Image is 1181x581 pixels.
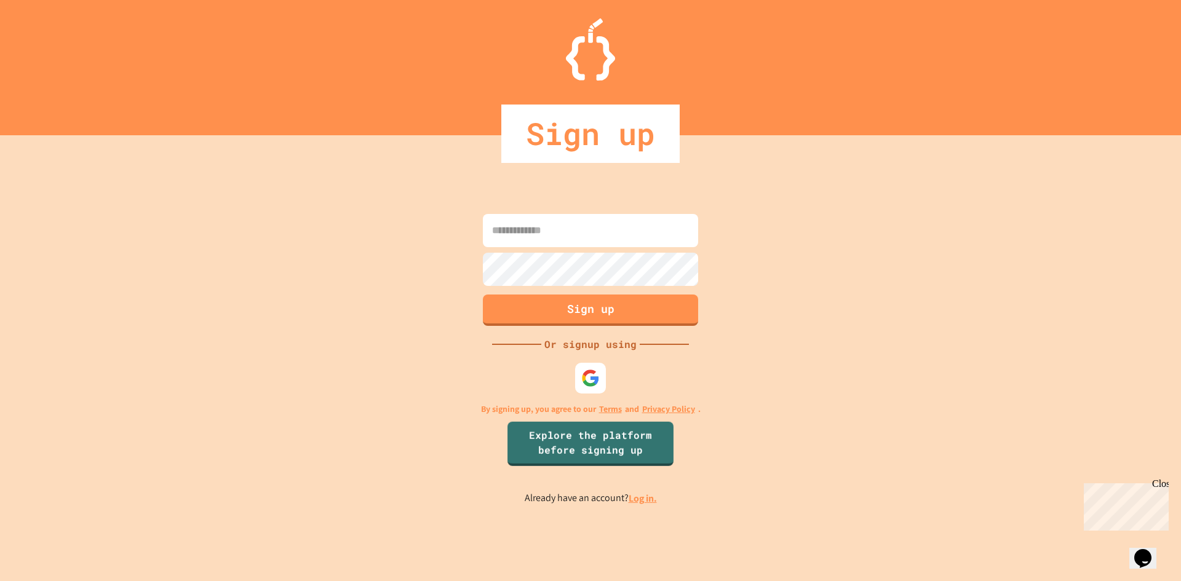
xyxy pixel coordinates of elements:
a: Terms [599,403,622,416]
a: Privacy Policy [642,403,695,416]
img: Logo.svg [566,18,615,81]
a: Explore the platform before signing up [507,421,674,465]
iframe: chat widget [1079,478,1169,531]
div: Or signup using [541,337,640,352]
img: google-icon.svg [581,369,600,387]
a: Log in. [629,492,657,505]
p: By signing up, you agree to our and . [481,403,701,416]
p: Already have an account? [525,491,657,506]
div: Sign up [501,105,680,163]
iframe: chat widget [1129,532,1169,569]
div: Chat with us now!Close [5,5,85,78]
button: Sign up [483,294,698,326]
